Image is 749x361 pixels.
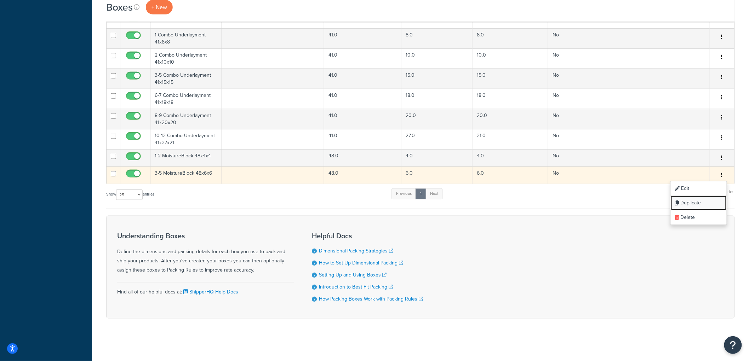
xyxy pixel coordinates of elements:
td: 41.0 [324,129,401,149]
td: 27.0 [401,129,473,149]
td: 21.0 [473,129,548,149]
td: 4.0 [473,149,548,167]
a: Next [425,188,443,199]
td: 15.0 [401,69,473,89]
a: Delete [671,210,727,225]
a: Setting Up and Using Boxes [319,272,387,279]
td: No [548,149,710,167]
td: No [548,48,710,69]
a: Duplicate [671,196,727,210]
td: 18.0 [473,89,548,109]
td: No [548,129,710,149]
h3: Understanding Boxes [117,232,294,240]
td: 6-7 Combo Underlayment 41x18x18 [150,89,222,109]
td: 15.0 [473,69,548,89]
td: 3-5 MoistureBlock 48x6x6 [150,167,222,184]
select: Showentries [116,190,143,200]
td: 41.0 [324,28,401,48]
td: 10.0 [401,48,473,69]
td: 8.0 [473,28,548,48]
td: No [548,89,710,109]
td: 1 Combo Underlayment 41x8x8 [150,28,222,48]
a: ShipperHQ Help Docs [182,289,238,296]
td: 6.0 [473,167,548,184]
h1: Boxes [106,0,133,14]
td: 20.0 [473,109,548,129]
span: + New [151,3,167,11]
td: 20.0 [401,109,473,129]
a: 1 [416,188,426,199]
div: Define the dimensions and packing details for each box you use to pack and ship your products. Af... [117,232,294,275]
label: Show entries [106,190,154,200]
td: 3-5 Combo Underlayment 41x15x15 [150,69,222,89]
td: 2 Combo Underlayment 41x10x10 [150,48,222,69]
td: 41.0 [324,48,401,69]
a: Edit [671,181,727,196]
a: Previous [391,188,416,199]
td: 10-12 Combo Underlayment 41x27x21 [150,129,222,149]
td: 8-9 Combo Underlayment 41x20x20 [150,109,222,129]
div: Find all of our helpful docs at: [117,282,294,297]
td: No [548,28,710,48]
h3: Helpful Docs [312,232,423,240]
td: 8.0 [401,28,473,48]
a: How Packing Boxes Work with Packing Rules [319,296,423,303]
a: How to Set Up Dimensional Packing [319,260,403,267]
button: Open Resource Center [724,336,742,354]
td: 41.0 [324,89,401,109]
td: 48.0 [324,149,401,167]
td: No [548,69,710,89]
a: Introduction to Best Fit Packing [319,284,393,291]
td: 18.0 [401,89,473,109]
td: 6.0 [401,167,473,184]
td: 4.0 [401,149,473,167]
td: 41.0 [324,109,401,129]
td: No [548,167,710,184]
a: Dimensional Packing Strategies [319,248,393,255]
td: 1-2 MoistureBlock 48x4x4 [150,149,222,167]
td: 48.0 [324,167,401,184]
td: No [548,109,710,129]
td: 10.0 [473,48,548,69]
td: 41.0 [324,69,401,89]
